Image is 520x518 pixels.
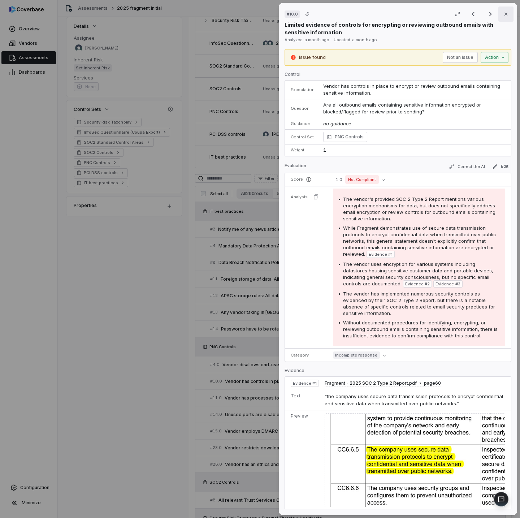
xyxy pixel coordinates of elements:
span: The vendor's provided SOC 2 Type 2 Report mentions various encryption mechanisms for data, but do... [343,196,495,221]
span: 1 [323,147,326,153]
span: “the company uses secure data transmission protocols to encrypt confidential and sensitive data w... [325,393,503,406]
button: Copy link [301,8,314,21]
span: While Fragment demonstrates use of secure data transmission protocols to encrypt confidential dat... [343,225,496,257]
button: Edit [489,162,511,171]
button: Next result [483,10,498,18]
span: Analyzed: a month ago [285,37,329,42]
p: Category [291,353,324,358]
td: Preview [285,410,322,510]
button: Not an issue [443,52,478,63]
img: 27c72146528c452f843d90ff3bdf7d33_original.jpg_w1200.jpg [325,413,505,507]
p: Evaluation [285,163,306,172]
span: Evidence # 1 [369,251,393,257]
span: Vendor has controls in place to encrypt or review outbound emails containing sensitive information. [323,83,502,96]
span: PNC Controls [335,133,364,141]
p: Expectation [291,87,315,92]
span: Fragment - 2025 SOC 2 Type 2 Report.pdf [325,380,417,386]
span: Evidence # 2 [405,281,430,287]
button: Previous result [466,10,480,18]
span: # 10.0 [287,11,298,17]
span: Evidence # 1 [293,380,317,386]
span: The vendor has implemented numerous security controls as evidenced by their SOC 2 Type 2 Report, ... [343,291,495,316]
td: Text [285,390,322,410]
span: Without documented procedures for identifying, encrypting, or reviewing outbound emails containin... [343,320,498,338]
button: Fragment - 2025 SOC 2 Type 2 Report.pdfpage60 [325,380,441,387]
p: Issue found [299,54,326,61]
span: The vendor uses encryption for various systems including datastores housing sensitive customer da... [343,261,493,286]
button: Correct the AI [446,162,488,171]
span: Updated: a month ago [334,37,377,42]
span: Are all outbound emails containing sensitive information encrypted or blocked/flagged for review ... [323,102,482,115]
span: Not Compliant [345,175,379,184]
p: Control [285,72,511,80]
span: Evidence # 3 [435,281,460,287]
p: Question [291,106,315,111]
button: Action [481,52,508,63]
p: Control Set [291,134,315,140]
span: Incomplete response [333,351,380,359]
p: Weight [291,147,315,153]
p: Guidance [291,121,315,126]
button: 1.0Not Compliant [333,175,388,184]
p: Evidence [285,368,511,376]
span: page 60 [424,380,441,386]
span: no guidance [323,121,351,126]
p: Score [291,177,324,182]
p: Limited evidence of controls for encrypting or reviewing outbound emails with sensitive information [285,21,511,36]
p: Analysis [291,194,308,200]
